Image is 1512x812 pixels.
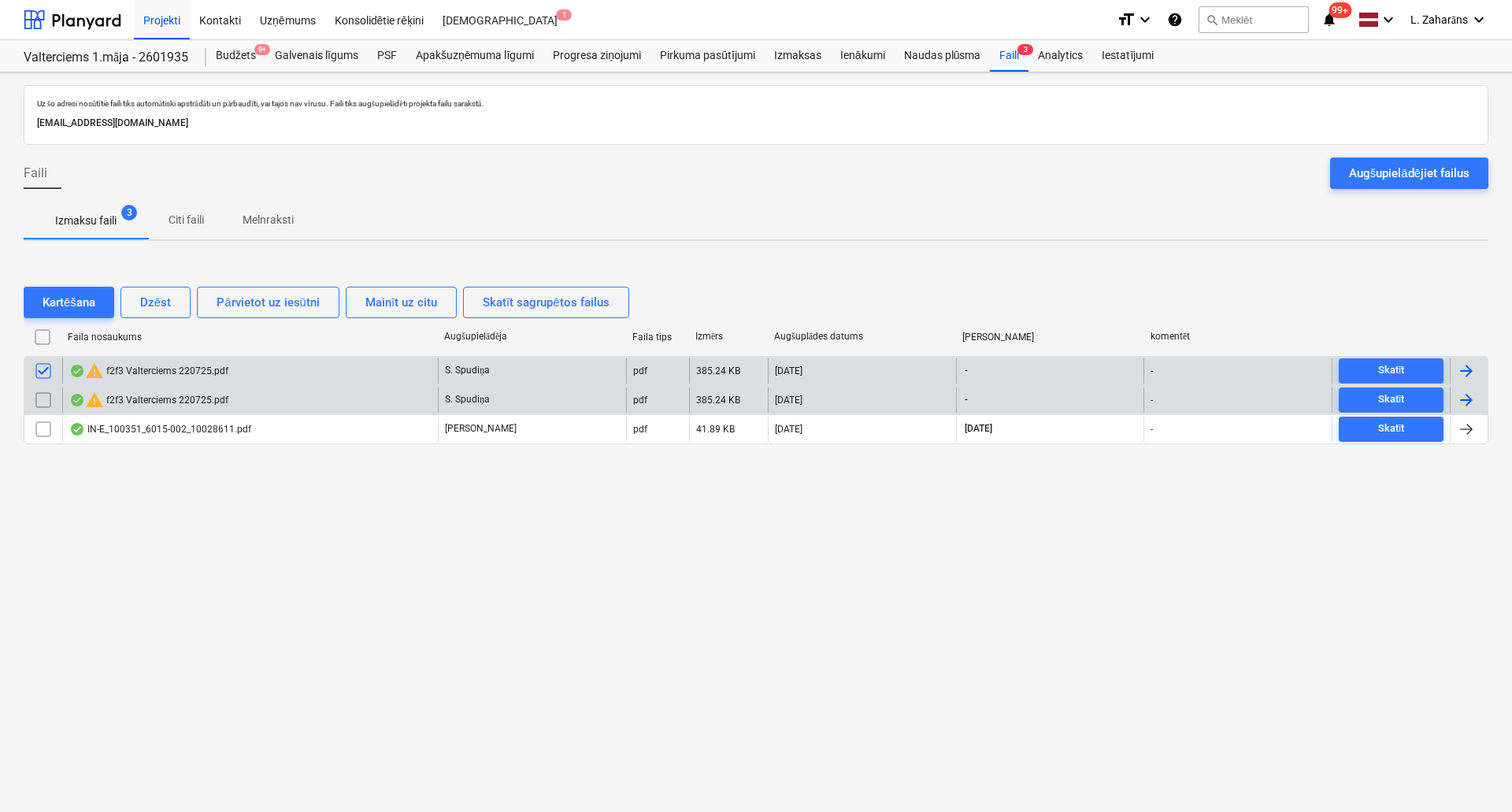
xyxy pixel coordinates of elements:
[1339,417,1443,442] button: Skatīt
[69,423,251,436] div: IN-E_100351_6015-002_10028611.pdf
[831,40,895,72] a: Ienākumi
[406,40,543,72] a: Apakšuzņēmuma līgumi
[368,40,406,72] a: PSF
[445,422,517,436] p: [PERSON_NAME]
[1151,424,1153,435] div: -
[895,40,991,72] a: Naudas plūsma
[69,391,228,410] div: f2f3 Valterciems 220725.pdf
[1092,40,1163,72] a: Iestatījumi
[346,287,457,318] button: Mainīt uz citu
[1378,420,1405,438] div: Skatīt
[1151,365,1153,376] div: -
[695,331,762,343] div: Izmērs
[206,40,265,72] a: Budžets9+
[990,40,1028,72] div: Faili
[69,365,85,377] div: OCR pabeigts
[1028,40,1092,72] a: Analytics
[444,331,620,343] div: Augšupielādēja
[85,391,104,410] span: warning
[633,365,647,376] div: pdf
[632,332,683,343] div: Faila tips
[633,424,647,435] div: pdf
[445,393,490,406] p: S. Spudiņa
[696,395,740,406] div: 385.24 KB
[463,287,629,318] button: Skatīt sagrupētos failus
[243,212,294,228] p: Melnraksti
[24,164,47,183] span: Faili
[774,331,950,343] div: Augšuplādes datums
[963,422,994,436] span: [DATE]
[633,395,647,406] div: pdf
[265,40,368,72] a: Galvenais līgums
[37,115,1475,132] p: [EMAIL_ADDRESS][DOMAIN_NAME]
[775,424,802,435] div: [DATE]
[55,213,117,229] p: Izmaksu faili
[1339,387,1443,413] button: Skatīt
[1330,158,1488,189] button: Augšupielādējiet failus
[43,292,95,313] div: Kartēšana
[696,365,740,376] div: 385.24 KB
[445,364,490,377] p: S. Spudiņa
[197,287,339,318] button: Pārvietot uz iesūtni
[206,40,265,72] div: Budžets
[543,40,650,72] a: Progresa ziņojumi
[120,287,191,318] button: Dzēst
[962,332,1138,343] div: [PERSON_NAME]
[1378,391,1405,409] div: Skatīt
[37,98,1475,109] p: Uz šo adresi nosūtītie faili tiks automātiski apstrādāti un pārbaudīti, vai tajos nav vīrusu. Fai...
[85,362,104,380] span: warning
[121,205,137,221] span: 3
[1017,44,1033,55] span: 3
[650,40,765,72] a: Pirkuma pasūtījumi
[140,292,171,313] div: Dzēst
[1378,362,1405,380] div: Skatīt
[69,394,85,406] div: OCR pabeigts
[1433,736,1512,812] iframe: Chat Widget
[24,50,187,66] div: Valterciems 1.māja - 2601935
[775,395,802,406] div: [DATE]
[483,292,610,313] div: Skatīt sagrupētos failus
[69,423,85,436] div: OCR pabeigts
[990,40,1028,72] a: Faili3
[254,44,270,55] span: 9+
[1151,395,1153,406] div: -
[556,9,572,20] span: 1
[1349,163,1469,184] div: Augšupielādējiet failus
[217,292,320,313] div: Pārvietot uz iesūtni
[365,292,437,313] div: Mainīt uz citu
[765,40,831,72] a: Izmaksas
[68,332,432,343] div: Faila nosaukums
[696,424,735,435] div: 41.89 KB
[963,393,969,406] span: -
[1339,358,1443,384] button: Skatīt
[24,287,114,318] button: Kartēšana
[963,364,969,377] span: -
[775,365,802,376] div: [DATE]
[69,362,228,380] div: f2f3 Valterciems 220725.pdf
[1151,331,1326,343] div: komentēt
[167,212,205,228] p: Citi faili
